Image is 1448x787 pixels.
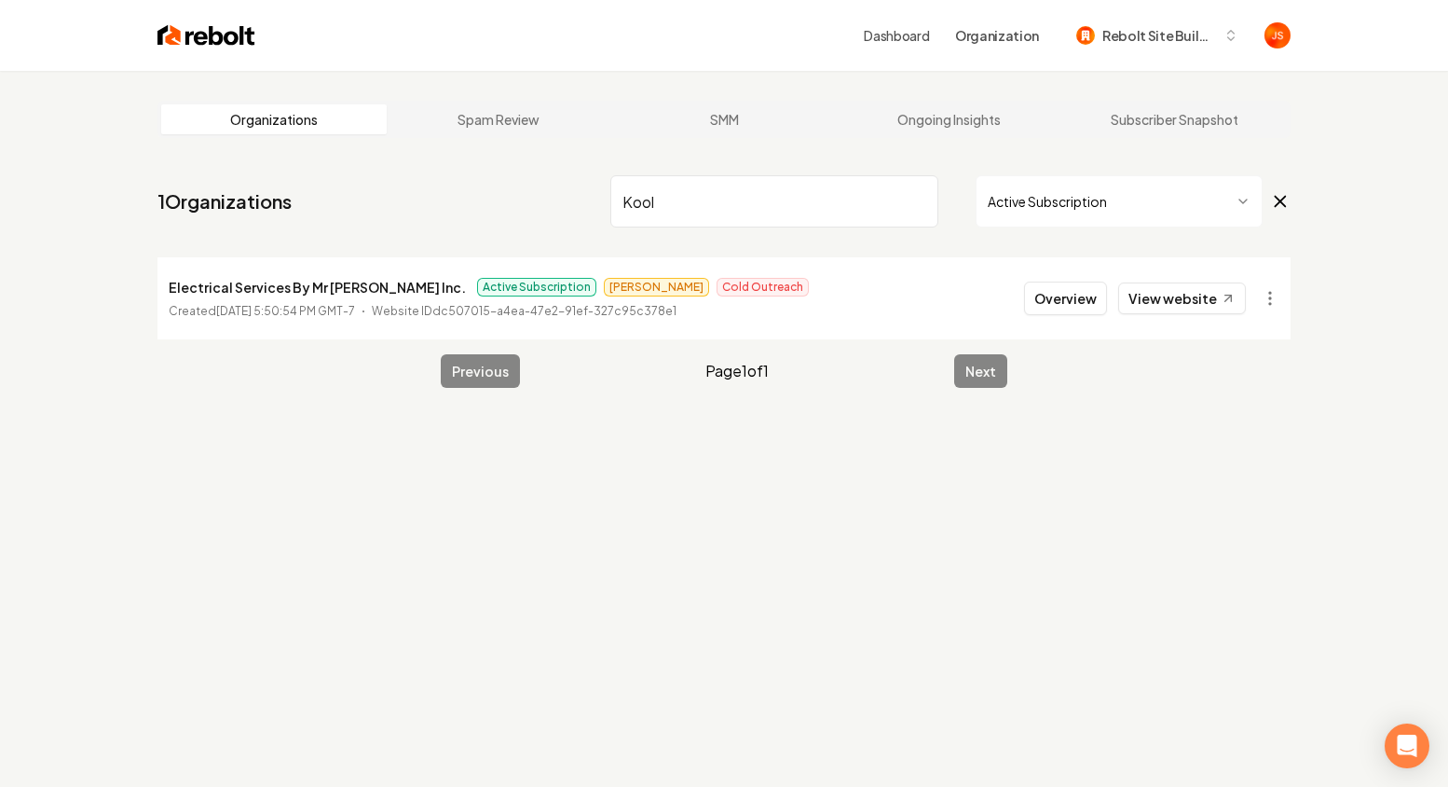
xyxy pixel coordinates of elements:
div: Open Intercom Messenger [1385,724,1429,768]
time: [DATE] 5:50:54 PM GMT-7 [216,304,355,318]
a: View website [1118,283,1246,314]
p: Created [169,302,355,321]
span: Cold Outreach [717,278,809,297]
button: Open user button [1264,22,1291,48]
a: Spam Review [387,104,612,134]
span: Rebolt Site Builder [1102,26,1216,46]
a: Organizations [161,104,387,134]
span: Page 1 of 1 [705,360,769,382]
a: SMM [611,104,837,134]
span: Active Subscription [477,278,596,297]
p: Electrical Services By Mr [PERSON_NAME] Inc. [169,276,466,298]
a: 1Organizations [157,188,292,214]
input: Search by name or ID [610,175,938,228]
img: Rebolt Logo [157,22,255,48]
a: Ongoing Insights [837,104,1062,134]
p: Website ID dc507015-a4ea-47e2-91ef-327c95c378e1 [372,302,676,321]
img: Rebolt Site Builder [1076,26,1095,45]
a: Dashboard [864,26,929,45]
span: [PERSON_NAME] [604,278,709,297]
button: Organization [944,19,1050,52]
img: James Shamoun [1264,22,1291,48]
a: Subscriber Snapshot [1061,104,1287,134]
button: Overview [1024,282,1107,315]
